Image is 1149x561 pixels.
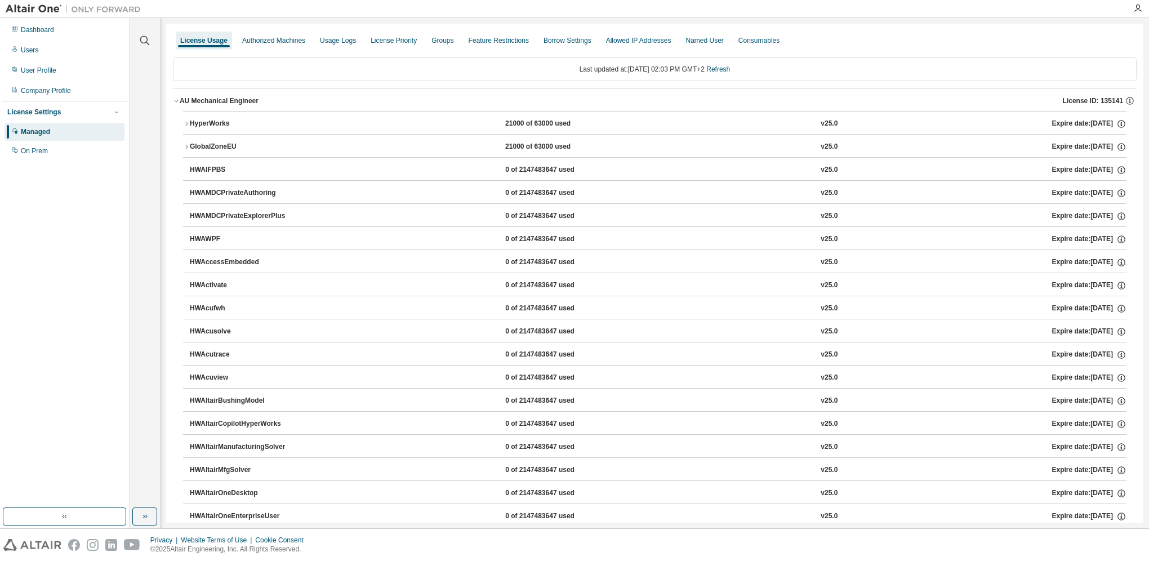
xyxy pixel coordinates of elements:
img: youtube.svg [124,539,140,551]
button: GlobalZoneEU21000 of 63000 usedv25.0Expire date:[DATE] [183,135,1126,159]
div: 0 of 2147483647 used [505,234,607,244]
button: HWAMDCPrivateExplorerPlus0 of 2147483647 usedv25.0Expire date:[DATE] [190,204,1126,229]
div: 0 of 2147483647 used [505,188,607,198]
div: Dashboard [21,25,54,34]
div: Website Terms of Use [181,536,255,545]
img: instagram.svg [87,539,99,551]
div: v25.0 [821,257,838,268]
div: Expire date: [DATE] [1052,442,1126,452]
button: HyperWorks21000 of 63000 usedv25.0Expire date:[DATE] [183,112,1126,136]
button: HWAcusolve0 of 2147483647 usedv25.0Expire date:[DATE] [190,319,1126,344]
div: License Usage [180,36,228,45]
div: v25.0 [821,465,838,475]
div: License Priority [371,36,417,45]
div: v25.0 [821,304,838,314]
div: Cookie Consent [255,536,310,545]
div: Named User [685,36,723,45]
button: HWAccessEmbedded0 of 2147483647 usedv25.0Expire date:[DATE] [190,250,1126,275]
div: Company Profile [21,86,71,95]
div: Expire date: [DATE] [1052,119,1126,129]
div: 0 of 2147483647 used [505,280,607,291]
div: 0 of 2147483647 used [505,327,607,337]
div: Expire date: [DATE] [1052,327,1126,337]
div: HWAccessEmbedded [190,257,291,268]
div: Expire date: [DATE] [1052,350,1126,360]
div: v25.0 [821,396,838,406]
div: HWAIFPBS [190,165,291,175]
div: 0 of 2147483647 used [505,350,607,360]
img: linkedin.svg [105,539,117,551]
div: License Settings [7,108,61,117]
div: v25.0 [821,142,838,152]
div: HWAcutrace [190,350,291,360]
div: 0 of 2147483647 used [505,211,607,221]
div: v25.0 [821,419,838,429]
div: User Profile [21,66,56,75]
div: v25.0 [821,373,838,383]
div: 0 of 2147483647 used [505,442,607,452]
button: HWAcufwh0 of 2147483647 usedv25.0Expire date:[DATE] [190,296,1126,321]
div: Consumables [738,36,780,45]
div: HWAltairMfgSolver [190,465,291,475]
div: 0 of 2147483647 used [505,304,607,314]
div: Users [21,46,38,55]
button: AU Mechanical EngineerLicense ID: 135141 [173,88,1137,113]
div: Allowed IP Addresses [606,36,671,45]
div: HWAcufwh [190,304,291,314]
div: 0 of 2147483647 used [505,419,607,429]
div: HWAltairCopilotHyperWorks [190,419,291,429]
div: On Prem [21,146,48,155]
div: Expire date: [DATE] [1052,488,1126,498]
div: 0 of 2147483647 used [505,257,607,268]
button: HWAltairCopilotHyperWorks0 of 2147483647 usedv25.0Expire date:[DATE] [190,412,1126,437]
div: v25.0 [821,488,838,498]
div: HWActivate [190,280,291,291]
div: Privacy [150,536,181,545]
div: 21000 of 63000 used [505,119,607,129]
div: Expire date: [DATE] [1052,304,1126,314]
div: HWAWPF [190,234,291,244]
div: HWAMDCPrivateExplorerPlus [190,211,291,221]
button: HWAMDCPrivateAuthoring0 of 2147483647 usedv25.0Expire date:[DATE] [190,181,1126,206]
div: 0 of 2147483647 used [505,165,607,175]
div: v25.0 [821,280,838,291]
div: 0 of 2147483647 used [505,373,607,383]
button: HWAIFPBS0 of 2147483647 usedv25.0Expire date:[DATE] [190,158,1126,182]
div: Expire date: [DATE] [1052,165,1126,175]
button: HWAltairManufacturingSolver0 of 2147483647 usedv25.0Expire date:[DATE] [190,435,1126,460]
div: Authorized Machines [242,36,305,45]
div: v25.0 [821,119,838,129]
div: Last updated at: [DATE] 02:03 PM GMT+2 [173,57,1137,81]
div: Expire date: [DATE] [1052,373,1126,383]
button: HWAcuview0 of 2147483647 usedv25.0Expire date:[DATE] [190,366,1126,390]
span: License ID: 135141 [1063,96,1123,105]
div: HWAltairOneEnterpriseUser [190,511,291,522]
div: v25.0 [821,350,838,360]
div: HWAMDCPrivateAuthoring [190,188,291,198]
button: HWAltairBushingModel0 of 2147483647 usedv25.0Expire date:[DATE] [190,389,1126,413]
div: Feature Restrictions [469,36,529,45]
div: Expire date: [DATE] [1052,142,1126,152]
div: Expire date: [DATE] [1052,257,1126,268]
div: HWAcuview [190,373,291,383]
div: v25.0 [821,188,838,198]
div: v25.0 [821,327,838,337]
div: 0 of 2147483647 used [505,396,607,406]
div: 0 of 2147483647 used [505,511,607,522]
div: 21000 of 63000 used [505,142,607,152]
button: HWAltairOneEnterpriseUser0 of 2147483647 usedv25.0Expire date:[DATE] [190,504,1126,529]
p: © 2025 Altair Engineering, Inc. All Rights Reserved. [150,545,310,554]
button: HWAltairMfgSolver0 of 2147483647 usedv25.0Expire date:[DATE] [190,458,1126,483]
div: Expire date: [DATE] [1052,188,1126,198]
div: HWAltairBushingModel [190,396,291,406]
img: Altair One [6,3,146,15]
div: Expire date: [DATE] [1052,465,1126,475]
div: Expire date: [DATE] [1052,280,1126,291]
div: Borrow Settings [544,36,591,45]
div: HWAcusolve [190,327,291,337]
div: 0 of 2147483647 used [505,488,607,498]
div: v25.0 [821,211,838,221]
div: Expire date: [DATE] [1052,234,1126,244]
div: GlobalZoneEU [190,142,291,152]
button: HWAltairOneDesktop0 of 2147483647 usedv25.0Expire date:[DATE] [190,481,1126,506]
